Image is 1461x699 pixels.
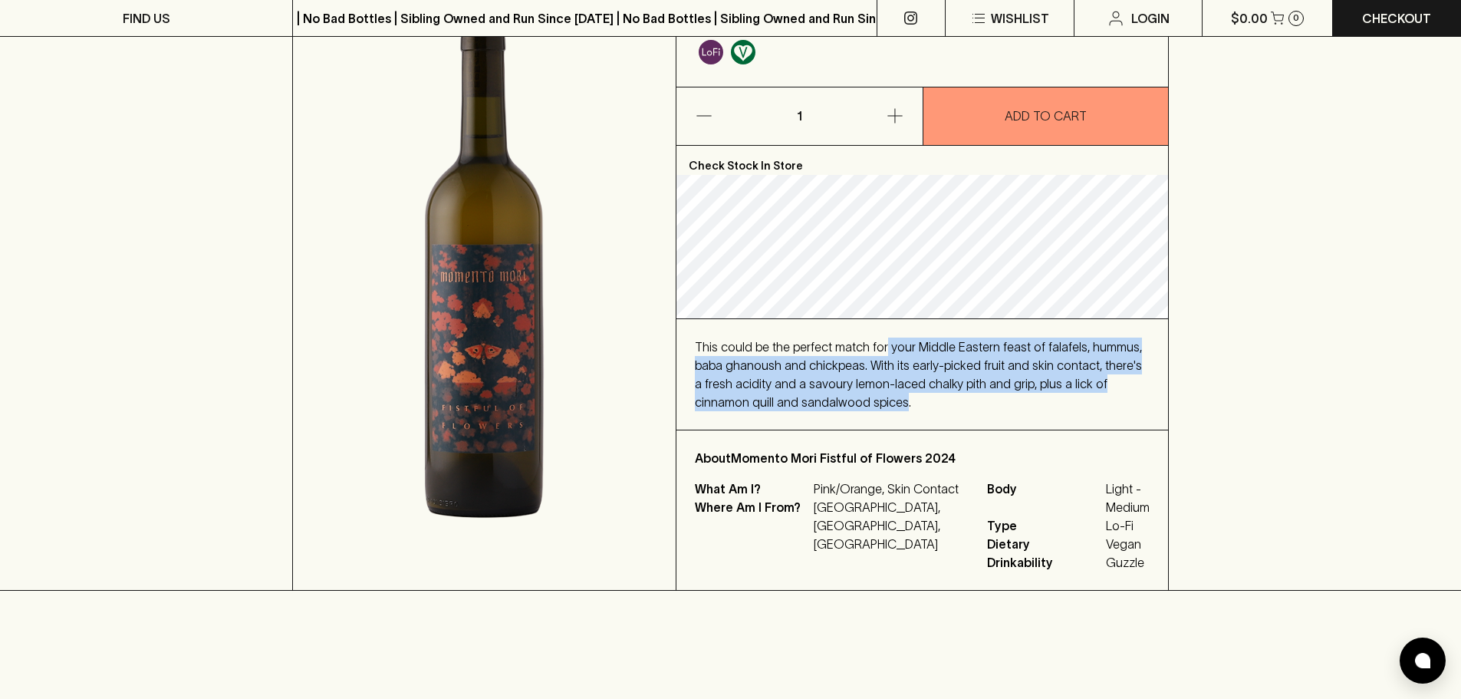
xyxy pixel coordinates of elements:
p: What Am I? [695,480,810,498]
span: Vegan [1106,535,1150,553]
span: Lo-Fi [1106,516,1150,535]
a: Made without the use of any animal products. [727,36,759,68]
span: This could be the perfect match for your Middle Eastern feast of falafels, hummus, baba ghanoush ... [695,340,1142,409]
p: Check Stock In Store [676,146,1168,175]
img: Vegan [731,40,755,64]
span: Guzzle [1106,553,1150,572]
p: 1 [781,87,818,145]
p: Where Am I From? [695,498,810,553]
span: Type [987,516,1102,535]
p: About Momento Mori Fistful of Flowers 2024 [695,449,1150,467]
img: Lo-Fi [699,40,723,64]
a: Some may call it natural, others minimum intervention, either way, it’s hands off & maybe even a ... [695,36,727,68]
p: Wishlist [991,9,1049,28]
span: Drinkability [987,553,1102,572]
img: bubble-icon [1415,653,1430,668]
span: Light - Medium [1106,480,1150,516]
span: Body [987,480,1102,516]
p: $0.00 [1231,9,1268,28]
span: Dietary [987,535,1102,553]
p: Login [1131,9,1170,28]
p: Pink/Orange, Skin Contact [814,480,969,498]
p: [GEOGRAPHIC_DATA], [GEOGRAPHIC_DATA], [GEOGRAPHIC_DATA] [814,498,969,553]
p: ADD TO CART [1005,107,1087,125]
p: FIND US [123,9,170,28]
p: Checkout [1362,9,1431,28]
button: ADD TO CART [923,87,1169,145]
p: 0 [1293,14,1299,22]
